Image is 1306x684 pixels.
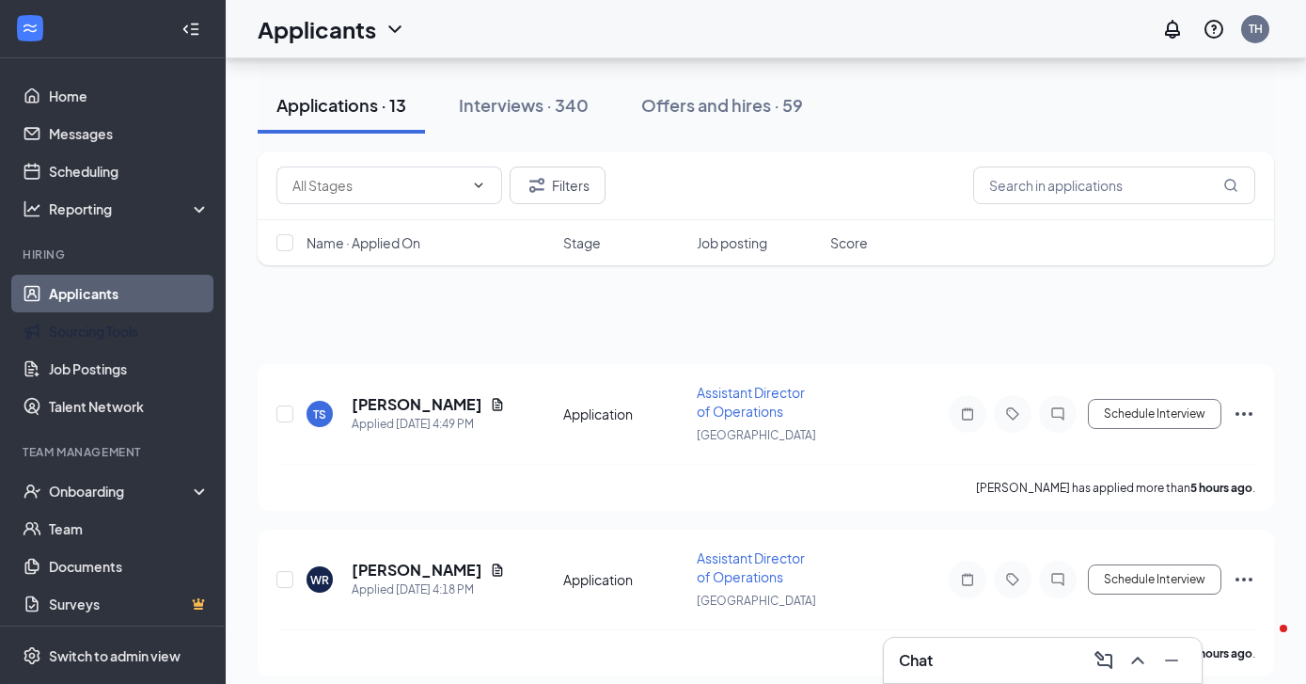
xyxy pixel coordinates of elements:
a: Talent Network [49,388,210,425]
svg: Analysis [23,199,41,218]
div: Applied [DATE] 4:18 PM [352,581,505,599]
div: Reporting [49,199,211,218]
svg: WorkstreamLogo [21,19,39,38]
svg: ChatInactive [1046,572,1069,587]
span: Job posting [697,233,767,252]
input: All Stages [292,175,464,196]
svg: Filter [526,174,548,197]
svg: QuestionInfo [1203,18,1225,40]
a: Messages [49,115,210,152]
svg: Note [956,406,979,422]
div: Offers and hires · 59 [641,93,803,117]
button: Schedule Interview [1088,565,1221,595]
svg: Ellipses [1233,403,1255,425]
div: Application [563,405,685,423]
span: Assistant Director of Operations [697,549,805,585]
h1: Applicants [258,13,376,45]
a: Scheduling [49,152,210,190]
div: Switch to admin view [49,646,181,665]
b: 5 hours ago [1190,646,1252,660]
svg: Ellipses [1233,568,1255,591]
iframe: Intercom live chat [1242,620,1287,665]
a: Sourcing Tools [49,312,210,350]
div: Team Management [23,444,206,460]
div: Application [563,570,685,589]
svg: Document [490,397,505,412]
input: Search in applications [973,167,1255,204]
div: TS [313,406,326,422]
span: Assistant Director of Operations [697,384,805,420]
span: [GEOGRAPHIC_DATA] [697,594,816,608]
h5: [PERSON_NAME] [352,394,482,415]
span: Name · Applied On [307,233,420,252]
svg: Document [490,563,505,578]
a: Home [49,77,210,115]
button: Filter Filters [510,167,606,204]
svg: ComposeMessage [1093,649,1115,672]
div: Interviews · 340 [459,93,589,117]
button: Minimize [1157,645,1187,676]
a: Team [49,510,210,548]
svg: Settings [23,646,41,665]
svg: Tag [1001,572,1024,587]
button: ComposeMessage [1089,645,1119,676]
svg: ChevronDown [384,18,406,40]
svg: ChatInactive [1046,406,1069,422]
svg: Minimize [1160,649,1183,672]
a: Documents [49,548,210,585]
svg: MagnifyingGlass [1223,178,1238,193]
h3: Chat [899,650,933,671]
svg: UserCheck [23,482,41,501]
div: TH [1249,21,1263,37]
svg: Notifications [1161,18,1184,40]
svg: ChevronDown [471,178,486,193]
div: Applied [DATE] 4:49 PM [352,415,505,434]
button: ChevronUp [1123,645,1153,676]
svg: Collapse [181,20,200,39]
svg: Note [956,572,979,587]
div: WR [310,572,329,588]
a: Applicants [49,275,210,312]
svg: Tag [1001,406,1024,422]
a: SurveysCrown [49,585,210,623]
span: [GEOGRAPHIC_DATA] [697,428,816,442]
div: Onboarding [49,482,194,501]
div: Applications · 13 [276,93,406,117]
b: 5 hours ago [1190,481,1252,495]
a: Job Postings [49,350,210,388]
div: Hiring [23,247,206,262]
span: Stage [563,233,601,252]
svg: ChevronUp [1126,649,1149,672]
button: Schedule Interview [1088,399,1221,429]
span: Score [830,233,868,252]
h5: [PERSON_NAME] [352,560,482,581]
p: [PERSON_NAME] has applied more than . [976,480,1255,496]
